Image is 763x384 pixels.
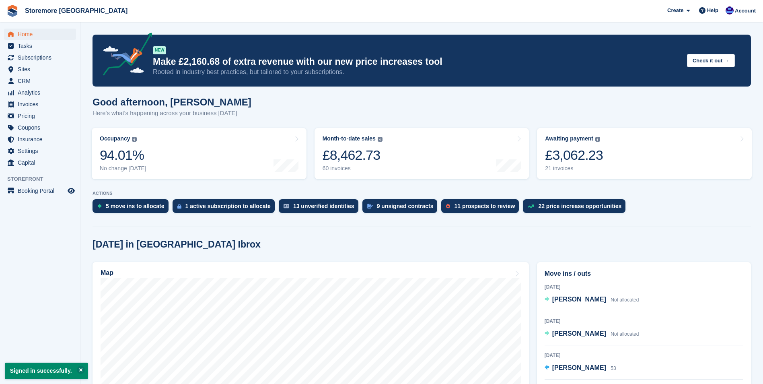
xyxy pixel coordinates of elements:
a: 9 unsigned contracts [362,199,442,217]
h2: Move ins / outs [545,269,743,279]
span: Settings [18,145,66,157]
p: Make £2,160.68 of extra revenue with our new price increases tool [153,56,681,68]
h1: Good afternoon, [PERSON_NAME] [93,97,251,107]
span: Capital [18,157,66,168]
div: £3,062.23 [545,147,603,163]
span: Home [18,29,66,40]
div: 60 invoices [323,165,383,172]
span: [PERSON_NAME] [552,364,606,371]
a: menu [4,99,76,110]
a: 22 price increase opportunities [523,199,629,217]
a: menu [4,134,76,145]
span: Booking Portal [18,185,66,196]
img: icon-info-grey-7440780725fd019a000dd9b08b2336e03edf1995a4989e88bcd33f0948082b44.svg [378,137,383,142]
img: price_increase_opportunities-93ffe204e8149a01c8c9dc8f82e8f89637d9d84a8eef4429ea346261dce0b2c0.svg [528,204,534,208]
a: menu [4,157,76,168]
a: 11 prospects to review [441,199,523,217]
div: 5 move ins to allocate [106,203,165,209]
div: 21 invoices [545,165,603,172]
p: Signed in successfully. [5,363,88,379]
span: [PERSON_NAME] [552,330,606,337]
div: 22 price increase opportunities [538,203,621,209]
img: prospect-51fa495bee0391a8d652442698ab0144808aea92771e9ea1ae160a38d050c398.svg [446,204,450,209]
img: icon-info-grey-7440780725fd019a000dd9b08b2336e03edf1995a4989e88bcd33f0948082b44.svg [595,137,600,142]
p: Rooted in industry best practices, but tailored to your subscriptions. [153,68,681,76]
a: menu [4,87,76,98]
a: Occupancy 94.01% No change [DATE] [92,128,306,179]
img: move_ins_to_allocate_icon-fdf77a2bb77ea45bf5b3d319d69a93e2d87916cf1d5bf7949dd705db3b84f3ca.svg [97,204,102,209]
div: [DATE] [545,352,743,359]
div: [DATE] [545,283,743,291]
span: Subscriptions [18,52,66,63]
span: Insurance [18,134,66,145]
img: contract_signature_icon-13c848040528278c33f63329250d36e43548de30e8caae1d1a13099fd9432cc5.svg [367,204,373,209]
a: 13 unverified identities [279,199,362,217]
a: menu [4,40,76,52]
div: Month-to-date sales [323,135,376,142]
h2: Map [101,269,113,277]
img: active_subscription_to_allocate_icon-d502201f5373d7db506a760aba3b589e785aa758c864c3986d89f69b8ff3... [177,204,181,209]
span: Pricing [18,110,66,122]
div: 13 unverified identities [293,203,354,209]
a: menu [4,64,76,75]
a: menu [4,52,76,63]
div: No change [DATE] [100,165,146,172]
span: Account [735,7,756,15]
a: [PERSON_NAME] 53 [545,363,616,374]
p: Here's what's happening across your business [DATE] [93,109,251,118]
div: Occupancy [100,135,130,142]
div: Awaiting payment [545,135,593,142]
div: 1 active subscription to allocate [185,203,271,209]
img: Angela [726,6,734,14]
a: [PERSON_NAME] Not allocated [545,295,639,305]
h2: [DATE] in [GEOGRAPHIC_DATA] Ibrox [93,239,261,250]
span: Storefront [7,175,80,183]
div: 94.01% [100,147,146,163]
div: NEW [153,46,166,54]
span: Sites [18,64,66,75]
img: stora-icon-8386f47178a22dfd0bd8f6a31ec36ba5ce8667c1dd55bd0f319d3a0aa187defe.svg [6,5,19,17]
a: Storemore [GEOGRAPHIC_DATA] [22,4,131,17]
a: [PERSON_NAME] Not allocated [545,329,639,339]
div: 11 prospects to review [454,203,515,209]
a: Awaiting payment £3,062.23 21 invoices [537,128,752,179]
a: Month-to-date sales £8,462.73 60 invoices [315,128,529,179]
div: 9 unsigned contracts [377,203,434,209]
a: menu [4,145,76,157]
p: ACTIONS [93,191,751,196]
img: verify_identity-adf6edd0f0f0b5bbfe63781bf79b02c33cf7c696d77639b501bdc392416b5a36.svg [284,204,289,209]
span: Not allocated [611,297,639,303]
img: icon-info-grey-7440780725fd019a000dd9b08b2336e03edf1995a4989e88bcd33f0948082b44.svg [132,137,137,142]
div: £8,462.73 [323,147,383,163]
a: menu [4,185,76,196]
a: menu [4,75,76,87]
a: menu [4,122,76,133]
span: [PERSON_NAME] [552,296,606,303]
span: 53 [611,365,616,371]
span: Tasks [18,40,66,52]
span: Create [667,6,683,14]
img: price-adjustments-announcement-icon-8257ccfd72463d97f412b2fc003d46551f7dbcb40ab6d574587a9cd5c0d94... [96,33,152,78]
span: Help [707,6,718,14]
div: [DATE] [545,318,743,325]
a: 5 move ins to allocate [93,199,173,217]
a: Preview store [66,186,76,196]
span: CRM [18,75,66,87]
span: Invoices [18,99,66,110]
button: Check it out → [687,54,735,67]
a: menu [4,29,76,40]
span: Coupons [18,122,66,133]
a: menu [4,110,76,122]
a: 1 active subscription to allocate [173,199,279,217]
span: Analytics [18,87,66,98]
span: Not allocated [611,331,639,337]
